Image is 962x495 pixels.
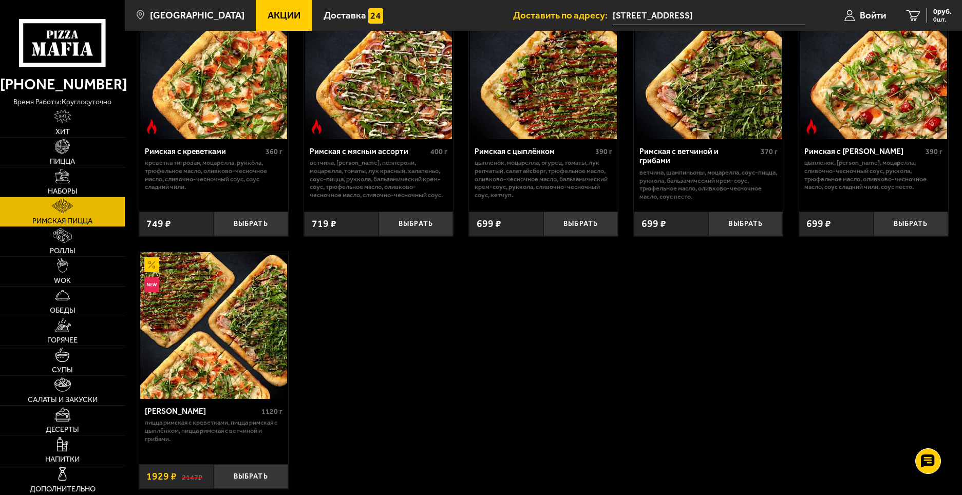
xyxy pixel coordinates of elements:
[933,8,952,15] span: 0 руб.
[430,147,447,156] span: 400 г
[50,247,76,254] span: Роллы
[144,277,159,292] img: Новинка
[475,147,593,157] div: Римская с цыплёнком
[266,147,282,156] span: 360 г
[310,147,428,157] div: Римская с мясным ассорти
[595,147,612,156] span: 390 г
[55,128,70,135] span: Хит
[639,147,758,166] div: Римская с ветчиной и грибами
[804,119,819,134] img: Острое блюдо
[874,212,948,236] button: Выбрать
[761,147,778,156] span: 370 г
[214,212,288,236] button: Выбрать
[30,485,96,492] span: Дополнительно
[933,16,952,23] span: 0 шт.
[543,212,618,236] button: Выбрать
[50,158,75,165] span: Пицца
[368,8,383,23] img: 15daf4d41897b9f0e9f617042186c801.svg
[642,219,666,229] span: 699 ₽
[146,219,171,229] span: 749 ₽
[804,147,923,157] div: Римская с [PERSON_NAME]
[28,396,98,403] span: Салаты и закуски
[145,159,283,191] p: креветка тигровая, моцарелла, руккола, трюфельное масло, оливково-чесночное масло, сливочно-чесно...
[708,212,783,236] button: Выбрать
[806,219,831,229] span: 699 ₽
[52,366,73,373] span: Супы
[475,159,613,199] p: цыпленок, моцарелла, огурец, томаты, лук репчатый, салат айсберг, трюфельное масло, оливково-чесн...
[324,11,366,21] span: Доставка
[310,159,448,199] p: ветчина, [PERSON_NAME], пепперони, моцарелла, томаты, лук красный, халапеньо, соус-пицца, руккола...
[139,252,288,399] a: АкционныйНовинкаМама Миа
[804,159,942,191] p: цыпленок, [PERSON_NAME], моцарелла, сливочно-чесночный соус, руккола, трюфельное масло, оливково-...
[182,471,202,482] s: 2147 ₽
[477,219,501,229] span: 699 ₽
[639,168,778,200] p: ветчина, шампиньоны, моцарелла, соус-пицца, руккола, бальзамический крем-соус, трюфельное масло, ...
[32,217,92,224] span: Римская пицца
[140,252,287,399] img: Мама Миа
[379,212,453,236] button: Выбрать
[214,464,288,489] button: Выбрать
[146,471,177,482] span: 1929 ₽
[45,455,80,463] span: Напитки
[926,147,942,156] span: 390 г
[54,277,71,284] span: WOK
[312,219,336,229] span: 719 ₽
[144,257,159,272] img: Акционный
[50,307,76,314] span: Обеды
[613,6,805,25] input: Ваш адрес доставки
[46,426,79,433] span: Десерты
[150,11,244,21] span: [GEOGRAPHIC_DATA]
[513,11,613,21] span: Доставить по адресу:
[145,147,263,157] div: Римская с креветками
[144,119,159,134] img: Острое блюдо
[145,418,283,443] p: Пицца Римская с креветками, Пицца Римская с цыплёнком, Пицца Римская с ветчиной и грибами.
[860,11,886,21] span: Войти
[261,407,282,416] span: 1120 г
[48,187,78,195] span: Наборы
[309,119,324,134] img: Острое блюдо
[145,407,259,416] div: [PERSON_NAME]
[47,336,78,344] span: Горячее
[268,11,300,21] span: Акции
